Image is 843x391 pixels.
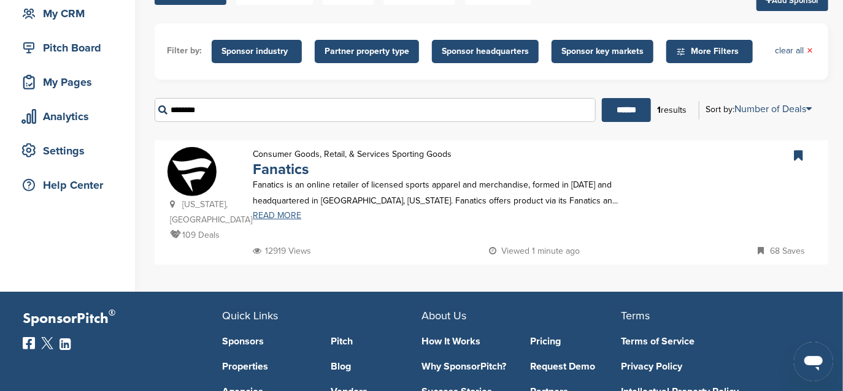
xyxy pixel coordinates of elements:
[807,44,813,58] span: ×
[170,197,241,227] p: [US_STATE], [GEOGRAPHIC_DATA]
[167,147,217,196] img: Okcnagxi 400x400
[561,45,644,58] span: Sponsor key markets
[253,177,660,208] p: Fanatics is an online retailer of licensed sports apparel and merchandise, formed in [DATE] and h...
[621,336,802,346] a: Terms of Service
[23,337,35,349] img: Facebook
[222,309,278,322] span: Quick Links
[422,336,512,346] a: How It Works
[12,34,123,62] a: Pitch Board
[109,305,115,321] span: ®
[657,105,661,115] b: 1
[222,336,313,346] a: Sponsors
[621,362,802,371] a: Privacy Policy
[758,243,805,259] p: 68 Saves
[222,362,313,371] a: Properties
[12,102,123,131] a: Analytics
[676,45,747,58] span: More Filters
[325,45,409,58] span: Partner property type
[331,362,422,371] a: Blog
[41,337,53,349] img: Twitter
[170,227,241,243] p: 109 Deals
[18,174,123,196] div: Help Center
[621,309,650,322] span: Terms
[253,243,311,259] p: 12919 Views
[253,146,452,162] p: Consumer Goods, Retail, & Services Sporting Goods
[794,342,833,381] iframe: Button to launch messaging window
[442,45,529,58] span: Sponsor headquarters
[12,171,123,199] a: Help Center
[422,309,466,322] span: About Us
[18,71,123,93] div: My Pages
[18,37,123,59] div: Pitch Board
[531,362,622,371] a: Request Demo
[167,44,202,58] li: Filter by:
[253,211,660,220] a: READ MORE
[12,137,123,165] a: Settings
[706,104,812,114] div: Sort by:
[734,103,812,115] a: Number of Deals
[18,140,123,162] div: Settings
[18,2,123,25] div: My CRM
[531,336,622,346] a: Pricing
[331,336,422,346] a: Pitch
[221,45,292,58] span: Sponsor industry
[23,310,222,328] p: SponsorPitch
[651,100,693,121] div: results
[12,68,123,96] a: My Pages
[489,243,580,259] p: Viewed 1 minute ago
[253,161,309,178] a: Fanatics
[18,105,123,127] div: Analytics
[775,44,813,58] a: clear all×
[422,362,512,371] a: Why SponsorPitch?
